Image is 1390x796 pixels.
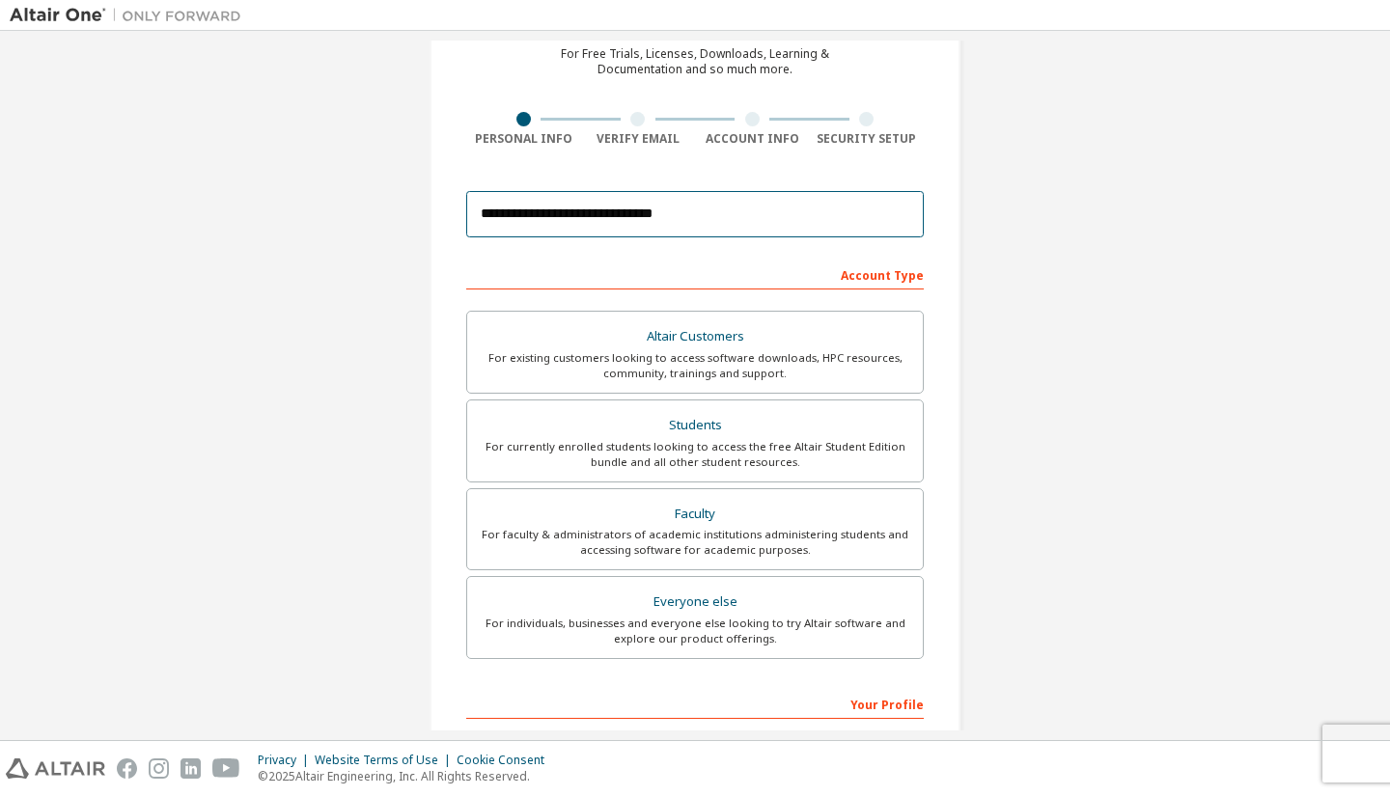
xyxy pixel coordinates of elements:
div: Account Type [466,259,924,289]
div: Website Terms of Use [315,753,457,768]
label: Last Name [701,728,924,744]
div: Altair Customers [479,323,911,350]
div: For existing customers looking to access software downloads, HPC resources, community, trainings ... [479,350,911,381]
div: Your Profile [466,688,924,719]
img: Altair One [10,6,251,25]
img: linkedin.svg [181,758,201,779]
div: Students [479,412,911,439]
div: For faculty & administrators of academic institutions administering students and accessing softwa... [479,527,911,558]
img: instagram.svg [149,758,169,779]
div: Verify Email [581,131,696,147]
img: facebook.svg [117,758,137,779]
label: First Name [466,728,689,744]
div: Faculty [479,501,911,528]
div: For Free Trials, Licenses, Downloads, Learning & Documentation and so much more. [561,46,829,77]
div: Security Setup [810,131,925,147]
div: Personal Info [466,131,581,147]
div: For individuals, businesses and everyone else looking to try Altair software and explore our prod... [479,616,911,646]
div: Account Info [695,131,810,147]
p: © 2025 Altair Engineering, Inc. All Rights Reserved. [258,768,556,784]
div: For currently enrolled students looking to access the free Altair Student Edition bundle and all ... [479,439,911,470]
div: Privacy [258,753,315,768]
div: Everyone else [479,589,911,616]
div: Cookie Consent [457,753,556,768]
img: youtube.svg [212,758,240,779]
img: altair_logo.svg [6,758,105,779]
